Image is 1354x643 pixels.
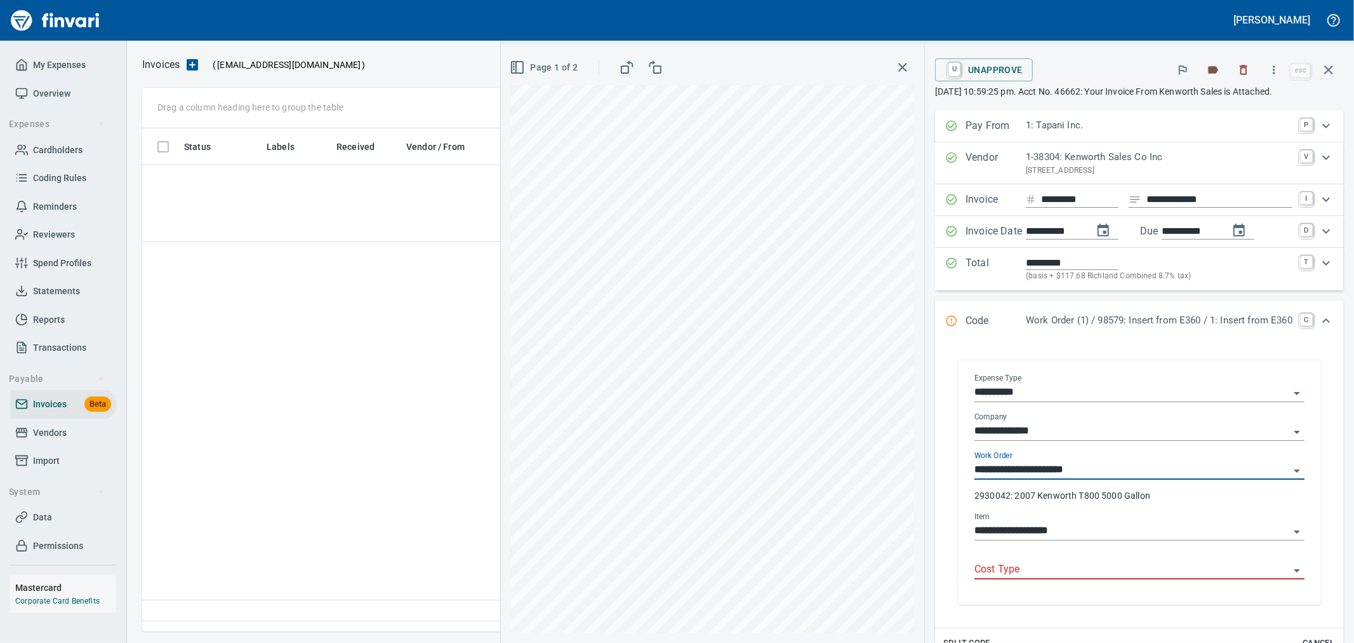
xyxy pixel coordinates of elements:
[1288,55,1344,85] span: Close invoice
[10,306,116,334] a: Reports
[974,452,1012,460] label: Work Order
[33,57,86,73] span: My Expenses
[84,397,111,412] span: Beta
[935,58,1033,81] button: UUnapprove
[1026,118,1292,133] p: 1: Tapani Inc.
[1169,56,1197,84] button: Flag
[33,142,83,158] span: Cardholders
[1288,384,1306,402] button: Open
[1288,562,1306,579] button: Open
[10,193,116,221] a: Reminders
[9,484,105,500] span: System
[33,255,91,271] span: Spend Profiles
[1199,56,1227,84] button: Labels
[267,139,311,154] span: Labels
[1300,118,1313,131] a: P
[267,139,295,154] span: Labels
[336,139,391,154] span: Received
[974,513,990,521] label: Item
[1088,215,1118,246] button: change date
[15,597,100,606] a: Corporate Card Benefits
[10,51,116,79] a: My Expenses
[10,419,116,447] a: Vendors
[33,86,70,102] span: Overview
[1026,150,1292,165] p: 1-38304: Kenworth Sales Co Inc
[10,447,116,475] a: Import
[507,56,583,79] button: Page 1 of 2
[935,184,1344,216] div: Expand
[9,116,105,132] span: Expenses
[966,255,1026,283] p: Total
[336,139,375,154] span: Received
[1231,10,1313,30] button: [PERSON_NAME]
[184,139,211,154] span: Status
[157,101,343,114] p: Drag a column heading here to group the table
[180,57,205,72] button: Upload an Invoice
[406,139,465,154] span: Vendor / From
[935,85,1344,98] p: [DATE] 10:59:25 pm. Acct No. 46662: Your Invoice From Kenworth Sales is Attached.
[10,164,116,193] a: Coding Rules
[10,390,116,419] a: InvoicesBeta
[10,334,116,362] a: Transactions
[1300,224,1313,236] a: D
[1300,150,1313,163] a: V
[33,312,65,328] span: Reports
[935,142,1344,184] div: Expand
[1260,56,1288,84] button: More
[1291,64,1310,78] a: esc
[512,60,578,76] span: Page 1 of 2
[1234,13,1310,27] h5: [PERSON_NAME]
[966,224,1026,240] p: Invoice Date
[1230,56,1258,84] button: Discard
[33,538,83,554] span: Permissions
[1300,255,1313,268] a: T
[10,249,116,278] a: Spend Profiles
[1026,313,1292,328] p: Work Order (1) / 98579: Insert from E360 / 1: Insert from E360
[184,139,227,154] span: Status
[10,277,116,306] a: Statements
[216,58,362,71] span: [EMAIL_ADDRESS][DOMAIN_NAME]
[4,367,110,391] button: Payable
[4,480,110,504] button: System
[10,503,116,532] a: Data
[935,301,1344,342] div: Expand
[1224,215,1254,246] button: change due date
[966,192,1026,208] p: Invoice
[142,57,180,72] p: Invoices
[1129,193,1141,206] svg: Invoice description
[10,79,116,108] a: Overview
[1026,270,1292,283] p: (basis + $117.68 Richland Combined 8.7% tax)
[33,510,52,525] span: Data
[10,220,116,249] a: Reviewers
[4,112,110,136] button: Expenses
[974,414,1007,421] label: Company
[15,581,116,595] h6: Mastercard
[1026,192,1036,207] svg: Invoice number
[205,58,366,71] p: ( )
[1300,313,1313,326] a: C
[1140,224,1200,239] p: Due
[1026,165,1292,177] p: [STREET_ADDRESS]
[8,5,103,36] a: Finvari
[1288,462,1306,480] button: Open
[974,375,1021,382] label: Expense Type
[142,57,180,72] nav: breadcrumb
[33,199,77,215] span: Reminders
[9,371,105,387] span: Payable
[33,227,75,243] span: Reviewers
[966,313,1026,330] p: Code
[33,340,86,356] span: Transactions
[10,136,116,165] a: Cardholders
[33,453,60,469] span: Import
[1288,523,1306,541] button: Open
[966,118,1026,135] p: Pay From
[966,150,1026,177] p: Vendor
[945,59,1023,81] span: Unapprove
[974,489,1304,502] p: 2930042: 2007 Kenworth T800 5000 Gallon
[406,139,481,154] span: Vendor / From
[33,425,67,441] span: Vendors
[33,170,86,186] span: Coding Rules
[935,216,1344,248] div: Expand
[935,248,1344,290] div: Expand
[33,283,80,299] span: Statements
